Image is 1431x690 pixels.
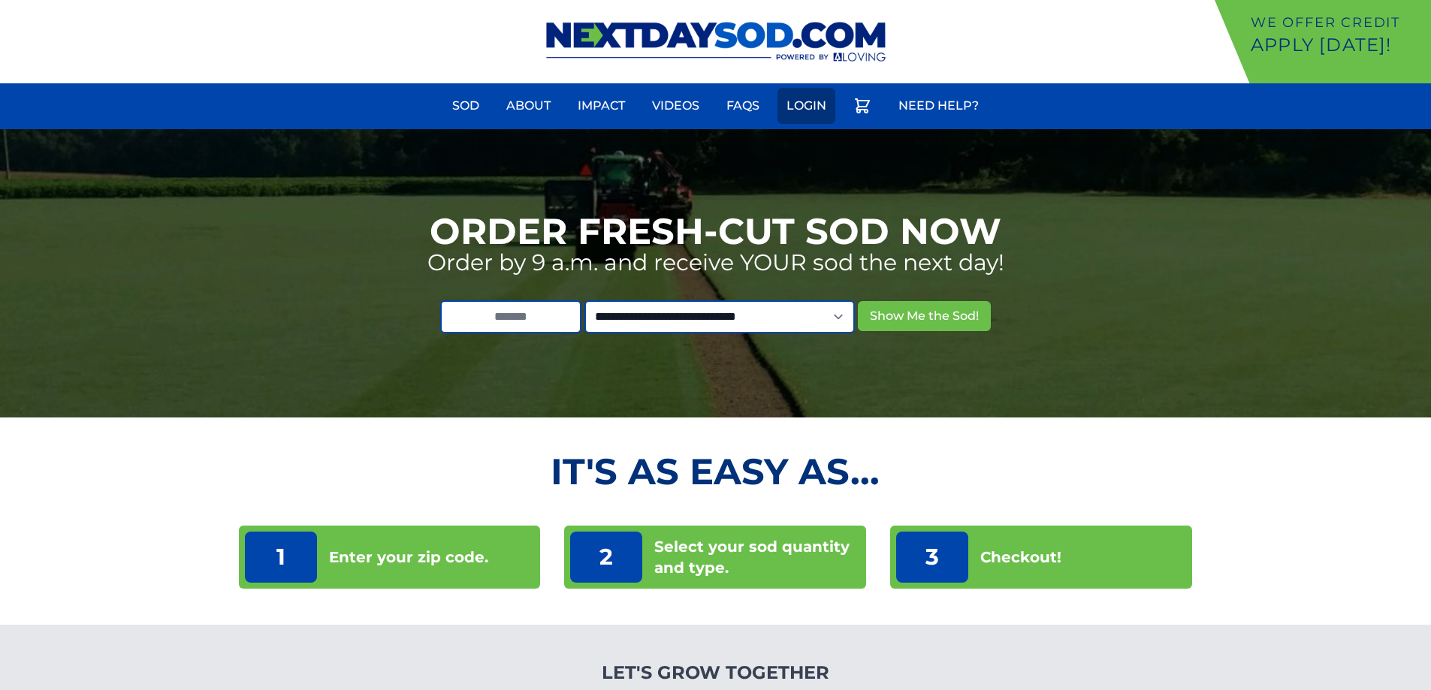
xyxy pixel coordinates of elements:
[443,88,488,124] a: Sod
[497,88,560,124] a: About
[430,213,1001,249] h1: Order Fresh-Cut Sod Now
[1251,33,1425,57] p: Apply [DATE]!
[521,661,910,685] h4: Let's Grow Together
[643,88,708,124] a: Videos
[777,88,835,124] a: Login
[889,88,988,124] a: Need Help?
[858,301,991,331] button: Show Me the Sod!
[980,547,1061,568] p: Checkout!
[239,453,1193,490] h2: It's as Easy As...
[329,547,488,568] p: Enter your zip code.
[427,249,1004,276] p: Order by 9 a.m. and receive YOUR sod the next day!
[654,536,860,578] p: Select your sod quantity and type.
[1251,12,1425,33] p: We offer Credit
[569,88,634,124] a: Impact
[896,532,968,583] p: 3
[570,532,642,583] p: 2
[717,88,768,124] a: FAQs
[245,532,317,583] p: 1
